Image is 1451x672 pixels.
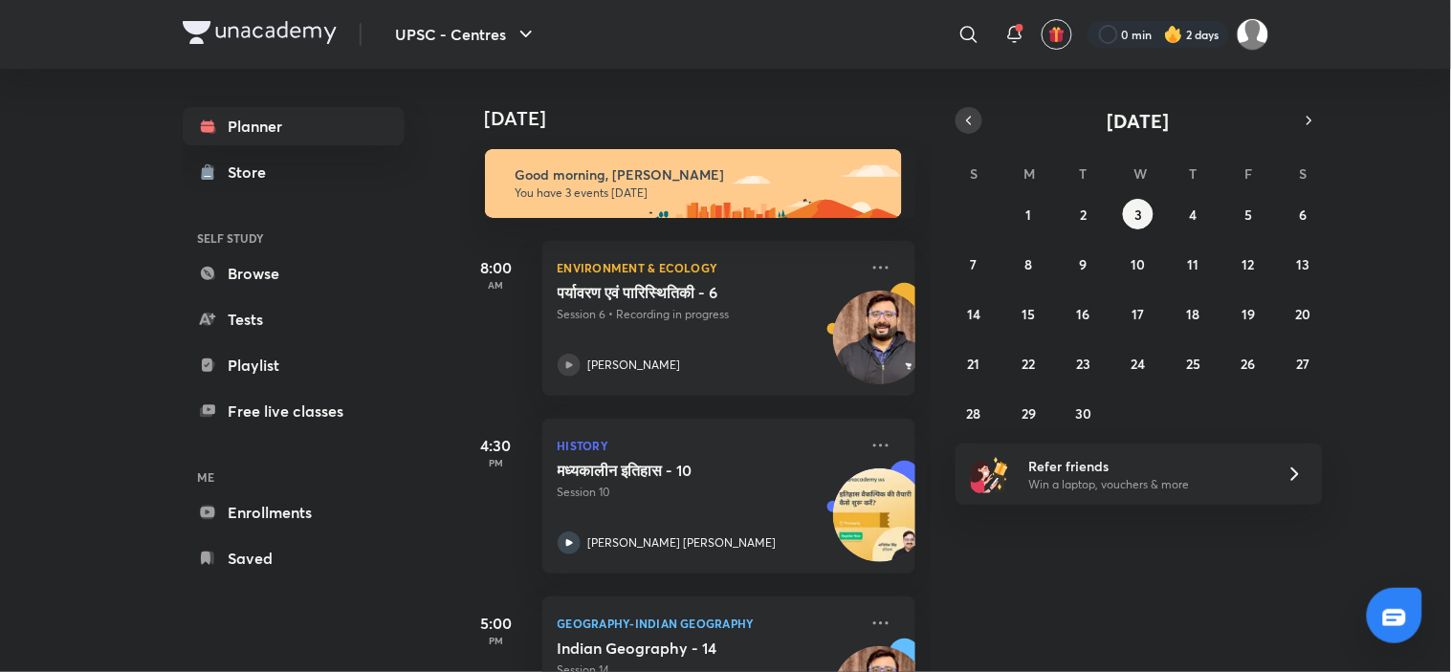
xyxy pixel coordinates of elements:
[1123,298,1154,329] button: September 17, 2025
[1288,199,1319,229] button: September 6, 2025
[1076,404,1092,423] abbr: September 30, 2025
[1244,206,1252,224] abbr: September 5, 2025
[1014,249,1044,279] button: September 8, 2025
[229,161,278,184] div: Store
[1242,305,1255,323] abbr: September 19, 2025
[1190,164,1198,183] abbr: Thursday
[183,153,405,191] a: Store
[1242,255,1255,273] abbr: September 12, 2025
[1024,164,1036,183] abbr: Monday
[1068,298,1099,329] button: September 16, 2025
[183,493,405,531] a: Enrollments
[1014,199,1044,229] button: September 1, 2025
[1244,164,1252,183] abbr: Friday
[183,21,337,49] a: Company Logo
[967,305,980,323] abbr: September 14, 2025
[588,357,681,374] p: [PERSON_NAME]
[183,21,337,44] img: Company Logo
[1132,255,1146,273] abbr: September 10, 2025
[1233,249,1264,279] button: September 12, 2025
[1022,355,1036,373] abbr: September 22, 2025
[958,348,989,379] button: September 21, 2025
[183,392,405,430] a: Free live classes
[1288,348,1319,379] button: September 27, 2025
[558,461,796,480] h5: मध्यकालीन इतिहास - 10
[183,346,405,384] a: Playlist
[1108,108,1170,134] span: [DATE]
[458,635,535,646] p: PM
[183,539,405,577] a: Saved
[1300,206,1308,224] abbr: September 6, 2025
[958,398,989,428] button: September 28, 2025
[1042,19,1072,50] button: avatar
[971,455,1009,493] img: referral
[558,283,796,302] h5: पर्यावरण एवं पारिस्थितिकी - 6
[385,15,549,54] button: UPSC - Centres
[458,457,535,468] p: PM
[1134,206,1142,224] abbr: September 3, 2025
[1025,255,1033,273] abbr: September 8, 2025
[968,355,980,373] abbr: September 21, 2025
[1188,255,1199,273] abbr: September 11, 2025
[967,404,981,423] abbr: September 28, 2025
[1077,355,1091,373] abbr: September 23, 2025
[971,255,978,273] abbr: September 7, 2025
[1297,255,1310,273] abbr: September 13, 2025
[1081,206,1088,224] abbr: September 2, 2025
[1068,249,1099,279] button: September 9, 2025
[183,222,405,254] h6: SELF STUDY
[1123,249,1154,279] button: September 10, 2025
[485,149,902,218] img: morning
[1123,199,1154,229] button: September 3, 2025
[1133,164,1147,183] abbr: Wednesday
[516,166,885,184] h6: Good morning, [PERSON_NAME]
[1068,348,1099,379] button: September 23, 2025
[1178,298,1209,329] button: September 18, 2025
[1233,199,1264,229] button: September 5, 2025
[1048,26,1066,43] img: avatar
[1028,456,1264,476] h6: Refer friends
[970,164,978,183] abbr: Sunday
[1237,18,1269,51] img: Abhijeet Srivastav
[1014,348,1044,379] button: September 22, 2025
[1014,398,1044,428] button: September 29, 2025
[183,461,405,493] h6: ME
[958,298,989,329] button: September 14, 2025
[1187,305,1200,323] abbr: September 18, 2025
[458,612,535,635] h5: 5:00
[982,107,1296,134] button: [DATE]
[183,107,405,145] a: Planner
[1080,164,1088,183] abbr: Tuesday
[1297,355,1310,373] abbr: September 27, 2025
[1233,348,1264,379] button: September 26, 2025
[1014,298,1044,329] button: September 15, 2025
[558,639,796,658] h5: Indian Geography - 14
[458,279,535,291] p: AM
[1028,476,1264,493] p: Win a laptop, vouchers & more
[485,107,934,130] h4: [DATE]
[1288,298,1319,329] button: September 20, 2025
[1296,305,1311,323] abbr: September 20, 2025
[558,612,858,635] p: Geography-Indian Geography
[1022,404,1036,423] abbr: September 29, 2025
[1068,398,1099,428] button: September 30, 2025
[1178,348,1209,379] button: September 25, 2025
[183,254,405,293] a: Browse
[516,185,885,201] p: You have 3 events [DATE]
[458,256,535,279] h5: 8:00
[458,434,535,457] h5: 4:30
[558,434,858,457] p: History
[1022,305,1036,323] abbr: September 15, 2025
[1026,206,1032,224] abbr: September 1, 2025
[1178,249,1209,279] button: September 11, 2025
[1132,305,1145,323] abbr: September 17, 2025
[558,306,858,323] p: Session 6 • Recording in progress
[1300,164,1308,183] abbr: Saturday
[558,484,858,501] p: Session 10
[1123,348,1154,379] button: September 24, 2025
[558,256,858,279] p: Environment & Ecology
[1068,199,1099,229] button: September 2, 2025
[1233,298,1264,329] button: September 19, 2025
[1178,199,1209,229] button: September 4, 2025
[1077,305,1090,323] abbr: September 16, 2025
